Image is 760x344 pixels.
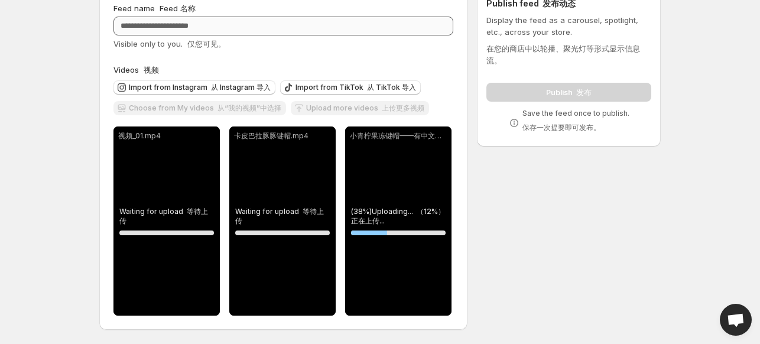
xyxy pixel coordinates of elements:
[486,44,640,65] font: 在您的商店中以轮播、聚光灯等形式显示信息流。
[280,80,421,95] button: Import from TikTok 从 TikTok 导入
[295,83,416,92] span: Import from TikTok
[486,14,651,71] p: Display the feed as a carousel, spotlight, etc., across your store.
[522,109,629,137] p: Save the feed once to publish.
[113,39,226,48] span: Visible only to you.
[522,123,600,132] font: 保存一次提要即可发布。
[113,80,275,95] button: Import from Instagram 从 Instagram 导入
[144,65,159,74] font: 视频
[211,83,271,92] font: 从 Instagram 导入
[720,304,752,336] div: Open chat
[350,131,447,141] p: 小青柠果冻键帽——有中文高清.mp4
[367,83,416,92] font: 从 TikTok 导入
[160,4,196,13] font: Feed 名称
[234,131,331,141] p: 卡皮巴拉豚豚键帽.mp4
[129,83,271,92] span: Import from Instagram
[187,39,226,48] font: 仅您可见。
[113,65,159,74] span: Videos
[118,131,215,141] p: 视频_01.mp4
[113,4,196,13] span: Feed name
